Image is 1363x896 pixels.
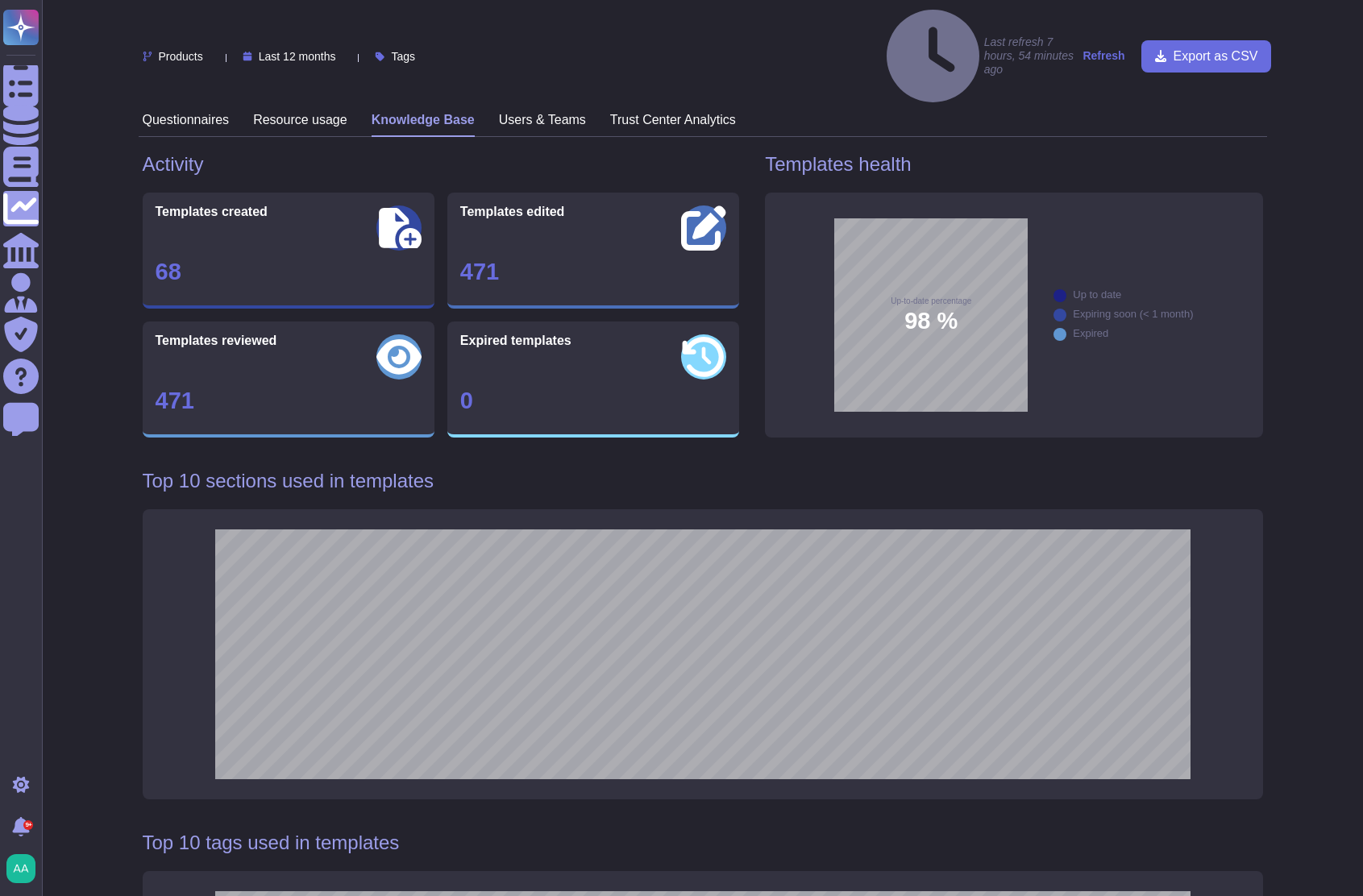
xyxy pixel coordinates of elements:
[143,470,1263,493] h1: Top 10 sections used in templates
[499,112,586,127] h3: Users & Teams
[156,389,422,413] div: 471
[765,153,1262,176] h1: Templates health
[23,820,33,830] div: 9+
[460,389,726,413] div: 0
[159,51,203,62] span: Products
[1083,49,1124,62] strong: Refresh
[259,51,336,62] span: Last 12 months
[1174,50,1258,63] span: Export as CSV
[3,851,47,886] button: user
[143,832,1263,855] h1: Top 10 tags used in templates
[253,112,347,127] h3: Resource usage
[1073,328,1108,338] div: Expired
[372,112,475,127] h3: Knowledge Base
[1141,40,1271,73] button: Export as CSV
[143,153,740,176] h1: Activity
[6,854,35,883] img: user
[904,309,958,333] span: 98 %
[156,205,268,218] span: Templates created
[610,112,736,127] h3: Trust Center Analytics
[891,297,971,305] span: Up-to-date percentage
[460,334,571,347] span: Expired templates
[1073,309,1193,319] div: Expiring soon (< 1 month)
[143,112,230,127] h3: Questionnaires
[391,51,415,62] span: Tags
[460,260,726,284] div: 471
[887,10,1074,102] h4: Last refresh 7 hours, 54 minutes ago
[460,205,565,218] span: Templates edited
[1073,289,1121,300] div: Up to date
[156,260,422,284] div: 68
[156,334,277,347] span: Templates reviewed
